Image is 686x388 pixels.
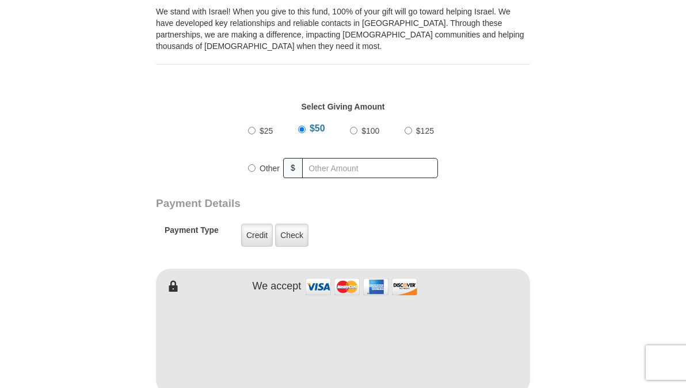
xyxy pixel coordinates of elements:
h5: Payment Type [165,225,219,241]
span: $125 [416,126,434,135]
span: $25 [260,126,273,135]
label: Credit [241,224,273,247]
span: $100 [361,126,379,135]
label: Check [275,224,308,247]
input: Other Amount [302,158,438,178]
p: We stand with Israel! When you give to this fund, 100% of your gift will go toward helping Israel... [156,6,530,52]
h3: Payment Details [156,197,449,210]
span: $ [283,158,303,178]
span: Other [260,164,280,173]
img: credit cards accepted [304,274,419,299]
h4: We accept [253,280,302,293]
span: $50 [310,123,325,133]
strong: Select Giving Amount [302,102,385,111]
